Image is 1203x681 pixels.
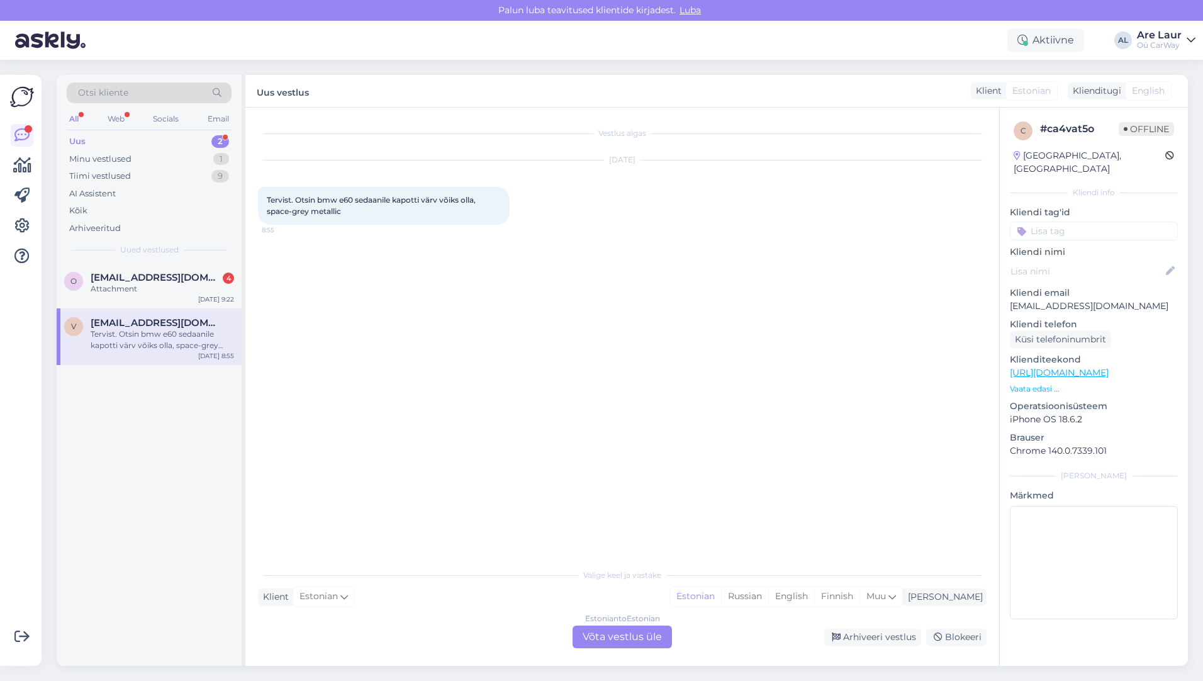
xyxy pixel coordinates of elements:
span: Estonian [299,590,338,604]
div: Valige keel ja vastake [258,570,987,581]
img: Askly Logo [10,85,34,109]
div: [DATE] 9:22 [198,295,234,304]
p: Kliendi telefon [1010,318,1178,331]
div: AI Assistent [69,188,116,200]
div: Finnish [814,587,859,606]
div: Kliendi info [1010,187,1178,198]
div: Klient [258,590,289,604]
p: iPhone OS 18.6.2 [1010,413,1178,426]
span: Otsi kliente [78,86,128,99]
div: Kõik [69,205,87,217]
div: All [67,111,81,127]
div: Web [105,111,127,127]
div: Estonian [670,587,721,606]
div: 9 [211,170,229,183]
p: Vaata edasi ... [1010,383,1178,395]
label: Uus vestlus [257,82,309,99]
p: Kliendi tag'id [1010,206,1178,219]
div: Tiimi vestlused [69,170,131,183]
a: [URL][DOMAIN_NAME] [1010,367,1109,378]
input: Lisa nimi [1010,264,1163,278]
div: Arhiveeri vestlus [824,629,921,646]
div: [PERSON_NAME] [903,590,983,604]
div: [DATE] 8:55 [198,351,234,361]
span: Luba [676,4,705,16]
p: Märkmed [1010,489,1178,502]
span: c [1021,126,1026,135]
div: Are Laur [1137,30,1182,40]
p: Operatsioonisüsteem [1010,400,1178,413]
div: # ca4vat5o [1040,121,1119,137]
div: Russian [721,587,768,606]
span: voldemarkomarov050@gmail.com [91,317,221,329]
div: Uus [69,135,86,148]
div: Blokeeri [926,629,987,646]
p: [EMAIL_ADDRESS][DOMAIN_NAME] [1010,300,1178,313]
div: Vestlus algas [258,128,987,139]
p: Brauser [1010,431,1178,444]
div: Tervist. Otsin bmw e60 sedaanile kapotti värv võiks olla, space-grey metallic [91,329,234,351]
span: Muu [866,590,886,602]
div: Klienditugi [1068,84,1121,98]
div: English [768,587,814,606]
div: Email [205,111,232,127]
div: Aktiivne [1007,29,1084,52]
div: Klient [971,84,1002,98]
div: 1 [213,153,229,166]
div: Minu vestlused [69,153,131,166]
span: oleirainer@gmail.com [91,272,221,283]
div: 4 [223,273,234,284]
span: 8:55 [262,225,309,235]
span: Uued vestlused [120,244,179,256]
span: Estonian [1012,84,1051,98]
span: o [70,276,77,286]
div: [GEOGRAPHIC_DATA], [GEOGRAPHIC_DATA] [1014,149,1165,176]
p: Kliendi email [1010,286,1178,300]
div: AL [1114,31,1132,49]
div: Arhiveeritud [69,222,121,235]
span: Tervist. Otsin bmw e60 sedaanile kapotti värv võiks olla, space-grey metallic [267,195,478,216]
div: Socials [150,111,181,127]
input: Lisa tag [1010,222,1178,240]
a: Are LaurOü CarWay [1137,30,1195,50]
span: v [71,322,76,331]
p: Chrome 140.0.7339.101 [1010,444,1178,458]
p: Kliendi nimi [1010,245,1178,259]
div: [DATE] [258,154,987,166]
span: English [1132,84,1165,98]
div: 2 [211,135,229,148]
div: Võta vestlus üle [573,626,672,648]
div: Attachment [91,283,234,295]
span: Offline [1119,122,1174,136]
div: [PERSON_NAME] [1010,470,1178,481]
div: Küsi telefoninumbrit [1010,331,1111,348]
div: Estonian to Estonian [585,613,660,624]
p: Klienditeekond [1010,353,1178,366]
div: Oü CarWay [1137,40,1182,50]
